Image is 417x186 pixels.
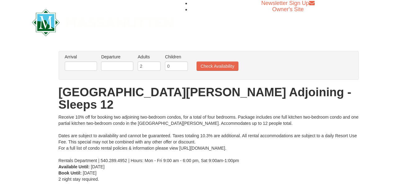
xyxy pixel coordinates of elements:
[165,54,188,60] label: Children
[32,14,174,29] a: Massanutten Resort
[197,61,238,71] button: Check Availability
[83,170,96,175] span: [DATE]
[65,54,97,60] label: Arrival
[59,114,359,164] div: Receive 10% off for booking two adjoining two-bedroom condos, for a total of four bedrooms. Packa...
[272,6,304,12] a: Owner's Site
[59,170,82,175] strong: Book Until:
[138,54,161,60] label: Adults
[101,54,133,60] label: Departure
[91,164,104,169] span: [DATE]
[32,9,174,36] img: Massanutten Resort Logo
[59,177,99,182] span: 2 night stay required.
[59,86,359,111] h1: [GEOGRAPHIC_DATA][PERSON_NAME] Adjoining - Sleeps 12
[59,164,90,169] strong: Available Until:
